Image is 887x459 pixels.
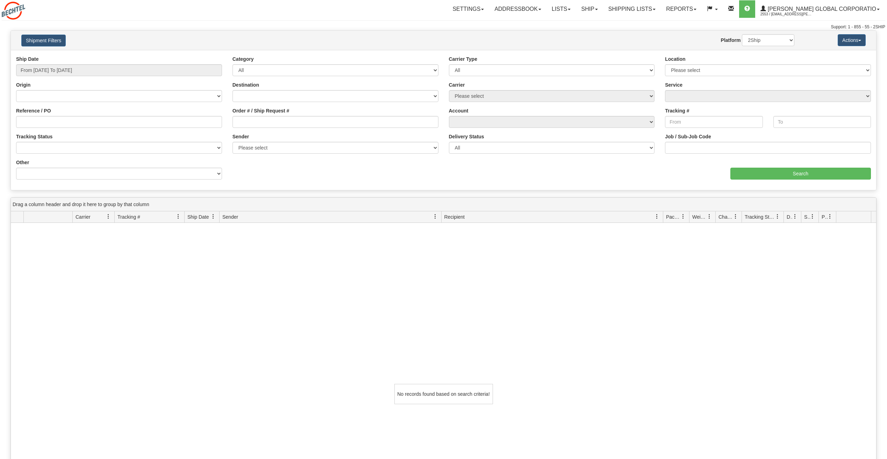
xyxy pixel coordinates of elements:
[721,37,741,44] label: Platform
[665,56,685,63] label: Location
[16,107,51,114] label: Reference / PO
[665,81,682,88] label: Service
[807,211,818,223] a: Shipment Issues filter column settings
[824,211,836,223] a: Pickup Status filter column settings
[666,213,681,220] span: Packages
[489,0,546,18] a: Addressbook
[692,213,707,220] span: Weight
[449,81,465,88] label: Carrier
[677,211,689,223] a: Packages filter column settings
[730,211,742,223] a: Charge filter column settings
[665,107,689,114] label: Tracking #
[665,116,763,128] input: From
[117,213,140,220] span: Tracking #
[703,211,715,223] a: Weight filter column settings
[102,211,114,223] a: Carrier filter column settings
[233,107,289,114] label: Order # / Ship Request #
[16,133,52,140] label: Tracking Status
[603,0,661,18] a: Shipping lists
[233,81,259,88] label: Destination
[546,0,576,18] a: Lists
[730,168,871,180] input: Search
[755,0,885,18] a: [PERSON_NAME] Global Corporatio 2553 / [EMAIL_ADDRESS][PERSON_NAME][DOMAIN_NAME]
[449,56,477,63] label: Carrier Type
[444,213,465,220] span: Recipient
[773,116,871,128] input: To
[665,133,711,140] label: Job / Sub-Job Code
[576,0,603,18] a: Ship
[394,384,493,404] div: No records found based on search criteria!
[449,133,484,140] label: Delivery Status
[172,211,184,223] a: Tracking # filter column settings
[21,35,66,46] button: Shipment Filters
[187,213,209,220] span: Ship Date
[789,211,801,223] a: Delivery Status filter column settings
[2,2,25,20] img: logo2553.jpg
[16,159,29,166] label: Other
[449,107,468,114] label: Account
[766,6,876,12] span: [PERSON_NAME] Global Corporatio
[838,34,866,46] button: Actions
[16,81,30,88] label: Origin
[11,198,876,211] div: grid grouping header
[745,213,775,220] span: Tracking Status
[804,213,810,220] span: Shipment Issues
[718,213,733,220] span: Charge
[76,213,91,220] span: Carrier
[207,211,219,223] a: Ship Date filter column settings
[447,0,489,18] a: Settings
[822,213,828,220] span: Pickup Status
[651,211,663,223] a: Recipient filter column settings
[787,213,793,220] span: Delivery Status
[233,133,249,140] label: Sender
[871,194,886,265] iframe: chat widget
[2,24,885,30] div: Support: 1 - 855 - 55 - 2SHIP
[772,211,784,223] a: Tracking Status filter column settings
[760,11,813,18] span: 2553 / [EMAIL_ADDRESS][PERSON_NAME][DOMAIN_NAME]
[429,211,441,223] a: Sender filter column settings
[16,56,39,63] label: Ship Date
[661,0,702,18] a: Reports
[222,213,238,220] span: Sender
[233,56,254,63] label: Category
